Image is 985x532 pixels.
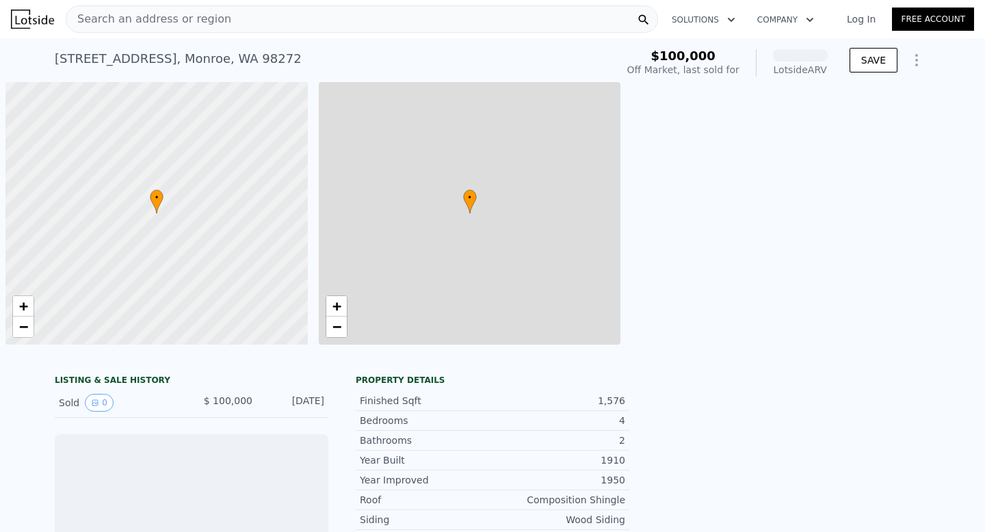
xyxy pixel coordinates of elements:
[360,394,492,408] div: Finished Sqft
[492,414,625,427] div: 4
[55,375,328,388] div: LISTING & SALE HISTORY
[463,191,477,204] span: •
[850,48,897,72] button: SAVE
[326,317,347,337] a: Zoom out
[492,493,625,507] div: Composition Shingle
[332,297,341,315] span: +
[492,394,625,408] div: 1,576
[332,318,341,335] span: −
[903,46,930,74] button: Show Options
[492,434,625,447] div: 2
[150,189,163,213] div: •
[360,513,492,527] div: Siding
[13,296,34,317] a: Zoom in
[360,473,492,487] div: Year Improved
[746,8,825,32] button: Company
[66,11,231,27] span: Search an address or region
[263,394,324,412] div: [DATE]
[360,414,492,427] div: Bedrooms
[55,49,302,68] div: [STREET_ADDRESS] , Monroe , WA 98272
[892,8,974,31] a: Free Account
[326,296,347,317] a: Zoom in
[492,453,625,467] div: 1910
[59,394,181,412] div: Sold
[360,493,492,507] div: Roof
[204,395,252,406] span: $ 100,000
[773,63,828,77] div: Lotside ARV
[85,394,114,412] button: View historical data
[19,297,28,315] span: +
[356,375,629,386] div: Property details
[830,12,892,26] a: Log In
[627,63,739,77] div: Off Market, last sold for
[360,434,492,447] div: Bathrooms
[651,49,715,63] span: $100,000
[19,318,28,335] span: −
[463,189,477,213] div: •
[11,10,54,29] img: Lotside
[492,473,625,487] div: 1950
[360,453,492,467] div: Year Built
[661,8,746,32] button: Solutions
[13,317,34,337] a: Zoom out
[492,513,625,527] div: Wood Siding
[150,191,163,204] span: •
